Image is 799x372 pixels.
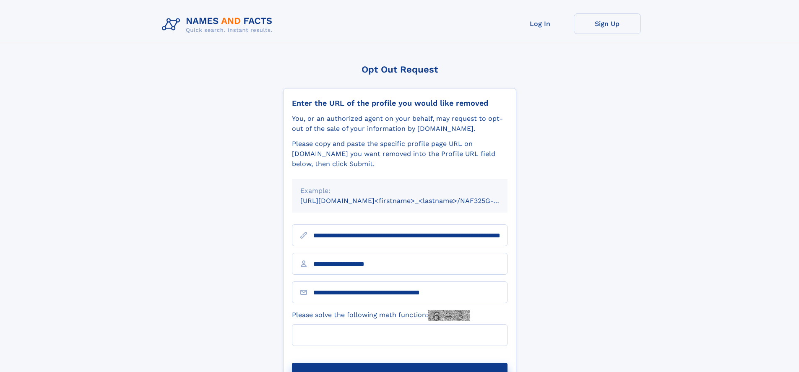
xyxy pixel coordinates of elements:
div: Opt Out Request [283,64,516,75]
a: Sign Up [574,13,641,34]
img: Logo Names and Facts [159,13,279,36]
div: Example: [300,186,499,196]
a: Log In [507,13,574,34]
div: Please copy and paste the specific profile page URL on [DOMAIN_NAME] you want removed into the Pr... [292,139,508,169]
small: [URL][DOMAIN_NAME]<firstname>_<lastname>/NAF325G-xxxxxxxx [300,197,523,205]
div: Enter the URL of the profile you would like removed [292,99,508,108]
div: You, or an authorized agent on your behalf, may request to opt-out of the sale of your informatio... [292,114,508,134]
label: Please solve the following math function: [292,310,470,321]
